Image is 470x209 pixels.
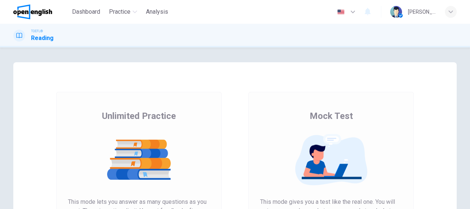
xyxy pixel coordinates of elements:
[390,6,402,18] img: Profile picture
[146,7,168,16] span: Analysis
[310,110,353,122] span: Mock Test
[69,5,103,19] button: Dashboard
[109,7,130,16] span: Practice
[106,5,140,19] button: Practice
[143,5,171,19] button: Analysis
[31,29,43,34] span: TOEFL®
[13,4,69,19] a: OpenEnglish logo
[13,4,52,19] img: OpenEnglish logo
[31,34,54,43] h1: Reading
[336,9,345,15] img: en
[72,7,100,16] span: Dashboard
[102,110,176,122] span: Unlimited Practice
[408,7,436,16] div: [PERSON_NAME]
